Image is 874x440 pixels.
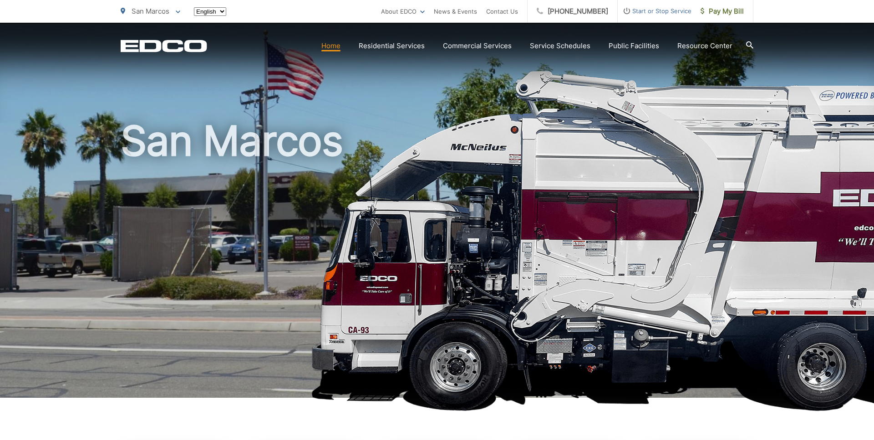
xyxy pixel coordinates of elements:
[486,6,518,17] a: Contact Us
[121,118,753,406] h1: San Marcos
[132,7,169,15] span: San Marcos
[381,6,425,17] a: About EDCO
[121,40,207,52] a: EDCD logo. Return to the homepage.
[194,7,226,16] select: Select a language
[677,40,732,51] a: Resource Center
[443,40,512,51] a: Commercial Services
[359,40,425,51] a: Residential Services
[434,6,477,17] a: News & Events
[530,40,590,51] a: Service Schedules
[701,6,744,17] span: Pay My Bill
[321,40,340,51] a: Home
[609,40,659,51] a: Public Facilities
